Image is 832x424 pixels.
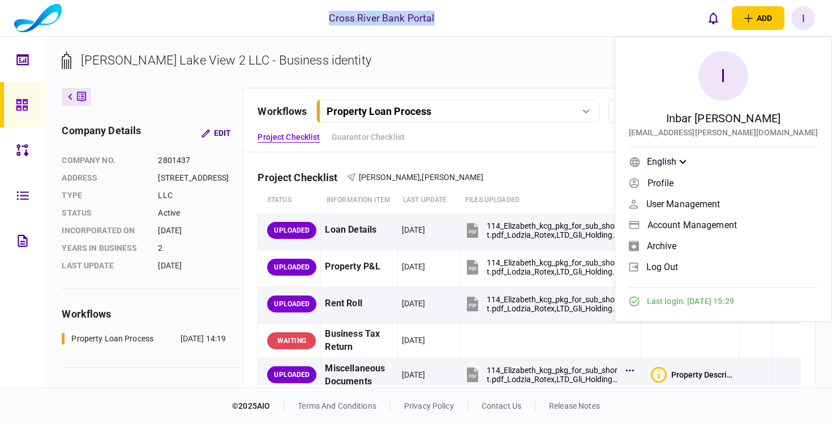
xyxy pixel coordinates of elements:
span: [PERSON_NAME] [422,173,483,182]
a: log out [629,258,818,275]
div: 2801437 [158,155,240,166]
th: last update [397,187,460,213]
div: © 2025 AIO [232,400,284,412]
div: company no. [62,155,147,166]
div: status [62,207,147,219]
a: contact us [482,401,521,410]
div: LLC [158,190,240,202]
button: 114_Elizabeth_kcg_pkg_for_sub_short.pdf_Lodzia_Rotex,LTD_Gli_Holdings,_LLC_18cc1cafbd20bfa3 - Loa... [464,217,631,243]
div: Property Description For Elizabeth Lake View 2 LLC [671,370,735,379]
th: Information item [321,187,397,213]
button: open notifications list [701,6,725,30]
div: Type [62,190,147,202]
button: 114_Elizabeth_kcg_pkg_for_sub_short.pdf_Lodzia_Rotex,LTD_Gli_Holdings,_LLC_18cc1cafbd20bfa3 - Pro... [464,254,631,280]
div: WAITING [267,332,316,349]
a: release notes [549,401,600,410]
span: Account management [647,220,737,230]
div: UPLOADED [267,295,316,312]
div: [DATE] [402,261,426,272]
div: incorporated on [62,225,147,237]
div: English [647,155,687,169]
div: UPLOADED [267,259,316,276]
div: Bad quality [651,367,667,383]
div: 114_Elizabeth_kcg_pkg_for_sub_short.pdf_Lodzia_Rotex,LTD_Gli_Holdings,_LLC_18cc1cafbd20bfa3 (4 - ... [487,295,620,313]
div: workflows [62,306,240,322]
span: [PERSON_NAME] [359,173,421,182]
div: Loan Details [325,217,393,243]
div: Inbar [PERSON_NAME] [666,110,781,127]
span: log out [646,262,679,272]
div: Miscellaneous Documents [325,362,393,388]
div: Business Tax Return [325,328,393,354]
div: Active [158,207,240,219]
a: User management [629,195,818,212]
a: Property Loan Process[DATE] 14:19 [62,333,226,345]
div: UPLOADED [267,222,316,239]
div: Property Loan Process [327,105,431,117]
div: Property P&L [325,254,393,280]
button: Edit [192,123,240,143]
div: UPLOADED [267,366,316,383]
div: address [62,172,147,184]
th: Files uploaded [460,187,641,213]
div: last update [62,260,147,272]
div: 114_Elizabeth_kcg_pkg_for_sub_short.pdf_Lodzia_Rotex,LTD_Gli_Holdings,_LLC_18cc1cafbd20bfa3 (2).pdf [487,366,620,384]
div: years in business [62,242,147,254]
div: [DATE] [158,260,240,272]
div: Rent Roll [325,291,393,316]
div: [PERSON_NAME] Lake View 2 LLC - Business identity [81,51,371,70]
a: Profile [629,174,818,191]
a: archive [629,237,818,254]
div: I [698,51,748,101]
button: Bad qualityProperty Description For Elizabeth Lake View 2 LLC [651,367,735,383]
th: status [258,187,321,213]
span: Profile [647,178,674,188]
button: 114_Elizabeth_kcg_pkg_for_sub_short.pdf_Lodzia_Rotex,LTD_Gli_Holdings,_LLC_18cc1cafbd20bfa3 (2).pdf [464,362,631,388]
img: client company logo [14,4,62,32]
button: Property Loan Process [316,100,599,123]
span: Last login : [DATE] 15:29 [647,295,734,307]
div: Property Loan Process [71,333,153,345]
button: I [791,6,815,30]
div: Cross River Bank Portal [329,11,434,25]
div: 114_Elizabeth_kcg_pkg_for_sub_short.pdf_Lodzia_Rotex,LTD_Gli_Holdings,_LLC_18cc1cafbd20bfa3 - Loa... [487,221,620,239]
div: [STREET_ADDRESS] [158,172,240,184]
div: [DATE] [158,225,240,237]
div: [DATE] [402,298,426,309]
a: Guarantor Checklist [332,131,405,143]
a: Account management [629,216,818,233]
a: terms and conditions [298,401,376,410]
a: Project Checklist [258,131,320,143]
div: company details [62,123,141,143]
div: [EMAIL_ADDRESS][PERSON_NAME][DOMAIN_NAME] [629,127,818,139]
button: 114_Elizabeth_kcg_pkg_for_sub_short.pdf_Lodzia_Rotex,LTD_Gli_Holdings,_LLC_18cc1cafbd20bfa3 (4 - ... [464,291,631,316]
a: privacy policy [404,401,454,410]
div: [DATE] [402,369,426,380]
button: open adding identity options [732,6,784,30]
div: [DATE] 14:19 [181,333,226,345]
span: , [420,173,422,182]
div: 114_Elizabeth_kcg_pkg_for_sub_short.pdf_Lodzia_Rotex,LTD_Gli_Holdings,_LLC_18cc1cafbd20bfa3 - Pro... [487,258,620,276]
div: [DATE] [402,224,426,235]
span: archive [647,241,677,251]
div: workflows [258,104,307,119]
div: Project Checklist [258,172,346,183]
div: [DATE] [402,335,426,346]
span: User management [646,199,721,209]
div: 2 [158,242,240,254]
